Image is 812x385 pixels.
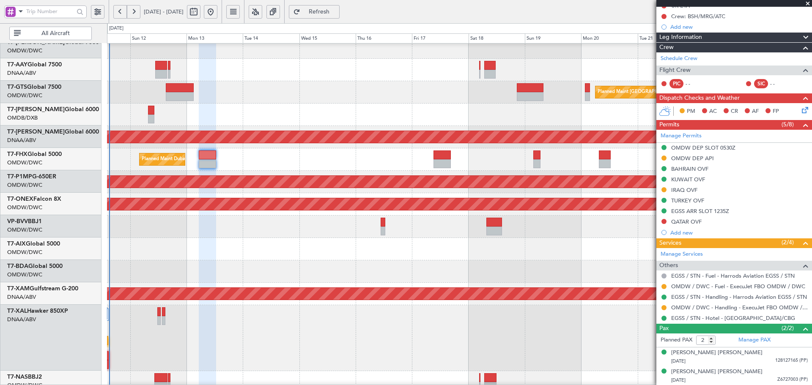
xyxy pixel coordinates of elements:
[302,9,337,15] span: Refresh
[659,93,740,103] span: Dispatch Checks and Weather
[7,248,42,256] a: OMDW/DWC
[7,226,42,234] a: OMDW/DWC
[671,155,714,162] div: OMDW DEP API
[7,241,60,247] a: T7-AIXGlobal 5000
[7,69,36,77] a: DNAA/ABV
[7,293,36,301] a: DNAA/ABV
[7,92,42,99] a: OMDW/DWC
[687,107,695,116] span: PM
[670,23,808,30] div: Add new
[299,33,356,44] div: Wed 15
[752,107,759,116] span: AF
[754,79,768,88] div: SIC
[7,241,26,247] span: T7-AIX
[187,33,243,44] div: Mon 13
[7,308,68,314] a: T7-XALHawker 850XP
[109,25,123,32] div: [DATE]
[671,144,735,151] div: OMDW DEP SLOT 0530Z
[659,238,681,248] span: Services
[659,33,702,42] span: Leg Information
[671,283,805,290] a: OMDW / DWC - Fuel - ExecuJet FBO OMDW / DWC
[671,176,705,183] div: KUWAIT OVF
[7,286,30,292] span: T7-XAM
[7,84,61,90] a: T7-GTSGlobal 7500
[7,47,42,55] a: OMDW/DWC
[671,218,702,225] div: QATAR OVF
[671,165,708,172] div: BAHRAIN OVF
[782,324,794,333] span: (2/2)
[661,132,702,140] a: Manage Permits
[782,120,794,129] span: (5/8)
[7,151,62,157] a: T7-FHXGlobal 5000
[7,106,99,112] a: T7-[PERSON_NAME]Global 6000
[525,33,581,44] div: Sun 19
[661,250,703,259] a: Manage Services
[659,43,674,52] span: Crew
[7,263,63,269] a: T7-BDAGlobal 5000
[671,358,686,364] span: [DATE]
[659,261,678,270] span: Others
[7,374,42,380] a: T7-NASBBJ2
[7,62,27,68] span: T7-AAY
[7,181,42,189] a: OMDW/DWC
[7,316,36,323] a: DNAA/ABV
[671,208,729,215] div: EGSS ARR SLOT 1235Z
[659,120,679,130] span: Permits
[638,33,694,44] div: Tue 21
[659,66,691,75] span: Flight Crew
[7,286,78,292] a: T7-XAMGulfstream G-200
[777,376,808,383] span: Z6727003 (PP)
[7,374,28,380] span: T7-NAS
[598,86,697,98] div: Planned Maint [GEOGRAPHIC_DATA] (Seletar)
[7,62,62,68] a: T7-AAYGlobal 7500
[661,336,692,344] label: Planned PAX
[26,5,74,18] input: Trip Number
[659,324,669,333] span: Pax
[7,218,28,224] span: VP-BVV
[661,55,697,63] a: Schedule Crew
[7,137,36,144] a: DNAA/ABV
[782,238,794,247] span: (2/4)
[7,174,32,180] span: T7-P1MP
[770,80,789,87] div: - -
[7,204,42,211] a: OMDW/DWC
[671,272,795,279] a: EGSS / STN - Fuel - Harrods Aviation EGSS / STN
[709,107,717,116] span: AC
[671,349,763,357] div: [PERSON_NAME] [PERSON_NAME]
[144,8,184,16] span: [DATE] - [DATE]
[671,304,808,311] a: OMDW / DWC - Handling - ExecuJet FBO OMDW / DWC
[775,357,808,364] span: 128127165 (PP)
[7,196,33,202] span: T7-ONEX
[738,336,771,344] a: Manage PAX
[412,33,468,44] div: Fri 17
[7,129,99,135] a: T7-[PERSON_NAME]Global 6000
[7,174,56,180] a: T7-P1MPG-650ER
[289,5,340,19] button: Refresh
[671,13,725,20] div: Crew: BSH/MRG/ATC
[142,153,225,166] div: Planned Maint Dubai (Al Maktoum Intl)
[469,33,525,44] div: Sat 18
[7,196,61,202] a: T7-ONEXFalcon 8X
[7,151,27,157] span: T7-FHX
[671,293,807,300] a: EGSS / STN - Handling - Harrods Aviation EGSS / STN
[686,80,705,87] div: - -
[7,114,38,122] a: OMDB/DXB
[7,271,42,279] a: OMDW/DWC
[671,314,795,322] a: EGSS / STN - Hotel - [GEOGRAPHIC_DATA]/CBG
[356,33,412,44] div: Thu 16
[671,377,686,383] span: [DATE]
[9,27,92,40] button: All Aircraft
[7,263,28,269] span: T7-BDA
[22,30,89,36] span: All Aircraft
[130,33,187,44] div: Sun 12
[669,79,683,88] div: PIC
[243,33,299,44] div: Tue 14
[773,107,779,116] span: FP
[7,159,42,167] a: OMDW/DWC
[670,229,808,236] div: Add new
[671,368,763,376] div: [PERSON_NAME] [PERSON_NAME]
[7,84,27,90] span: T7-GTS
[581,33,637,44] div: Mon 20
[7,308,27,314] span: T7-XAL
[671,186,697,194] div: IRAQ OVF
